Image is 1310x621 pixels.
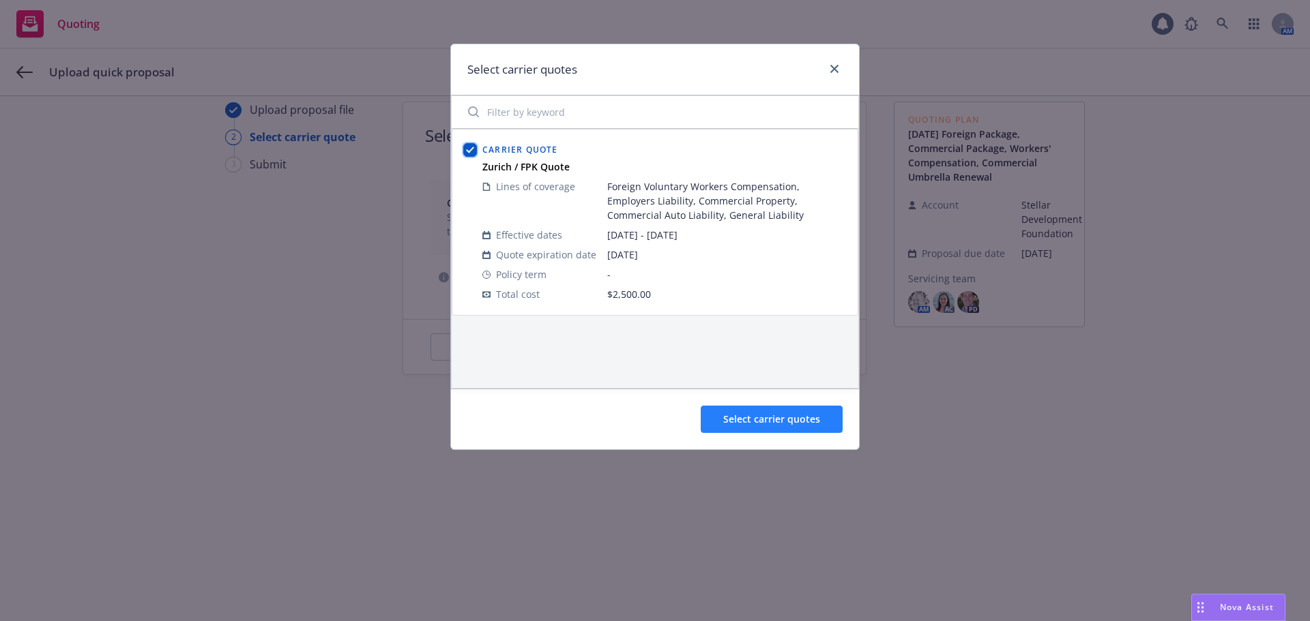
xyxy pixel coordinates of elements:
span: $2,500.00 [607,288,651,301]
span: [DATE] [607,247,847,262]
a: close [826,61,843,77]
div: Drag to move [1192,594,1209,620]
span: Foreign Voluntary Workers Compensation, Employers Liability, Commercial Property, Commercial Auto... [607,179,847,222]
span: - [607,267,847,282]
span: Quote expiration date [496,247,596,262]
span: [DATE] - [DATE] [607,228,847,242]
span: Policy term [496,267,547,282]
span: Lines of coverage [496,179,575,194]
span: Effective dates [496,228,562,242]
span: Carrier Quote [482,144,558,155]
button: Nova Assist [1191,594,1285,621]
span: Total cost [496,287,540,301]
span: Select carrier quotes [723,412,820,425]
h1: Select carrier quotes [467,61,577,78]
strong: Zurich / FPK Quote [482,160,570,173]
button: Select carrier quotes [701,406,843,433]
input: Filter by keyword [460,98,850,125]
span: Nova Assist [1220,601,1274,613]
